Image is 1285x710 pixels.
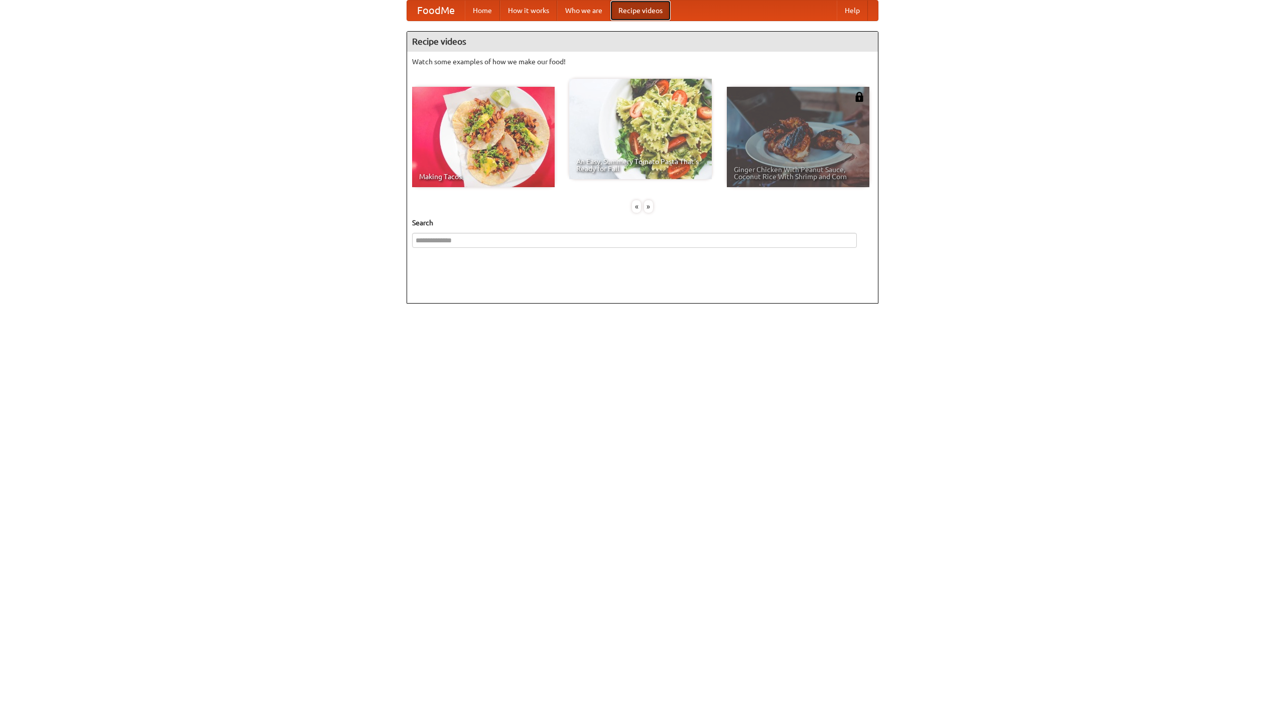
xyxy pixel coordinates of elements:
span: An Easy, Summery Tomato Pasta That's Ready for Fall [576,158,705,172]
p: Watch some examples of how we make our food! [412,57,873,67]
a: Recipe videos [610,1,671,21]
a: Home [465,1,500,21]
img: 483408.png [854,92,864,102]
a: Who we are [557,1,610,21]
h5: Search [412,218,873,228]
span: Making Tacos [419,173,548,180]
a: FoodMe [407,1,465,21]
div: » [644,200,653,213]
a: Making Tacos [412,87,555,187]
a: How it works [500,1,557,21]
h4: Recipe videos [407,32,878,52]
a: An Easy, Summery Tomato Pasta That's Ready for Fall [569,79,712,179]
div: « [632,200,641,213]
a: Help [837,1,868,21]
